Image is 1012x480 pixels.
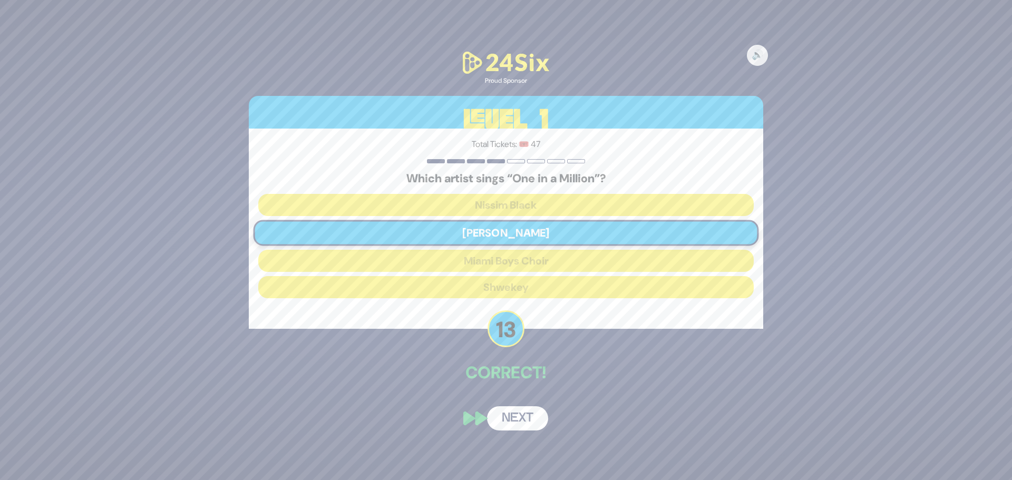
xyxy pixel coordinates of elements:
[488,310,524,347] p: 13
[258,250,754,272] button: Miami Boys Choir
[459,50,553,76] img: 24Six
[254,220,759,246] button: [PERSON_NAME]
[747,45,768,66] button: 🔊
[459,76,553,85] div: Proud Sponsor
[249,96,763,143] h3: Level 1
[258,276,754,298] button: Shwekey
[249,360,763,385] p: Correct!
[487,406,548,430] button: Next
[258,194,754,216] button: Nissim Black
[258,138,754,151] p: Total Tickets: 🎟️ 47
[258,172,754,185] h5: Which artist sings “One in a Million”?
